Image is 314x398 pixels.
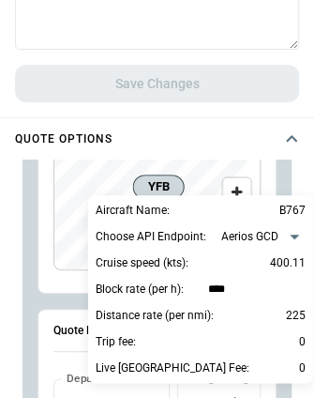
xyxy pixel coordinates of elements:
[299,357,306,379] p: 0
[96,334,136,350] p: Trip fee:
[221,227,306,246] div: Aerios GCD
[96,360,249,376] p: Live [GEOGRAPHIC_DATA] Fee:
[299,330,306,353] p: 0
[96,255,188,271] p: Cruise speed (kts):
[270,252,306,274] p: 400.11
[279,203,306,219] p: B767
[286,304,306,327] p: 225
[96,282,184,298] p: Block rate (per h):
[96,203,170,219] p: Aircraft Name:
[96,308,214,324] p: Distance rate (per nmi):
[96,229,206,245] p: Choose API Endpoint:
